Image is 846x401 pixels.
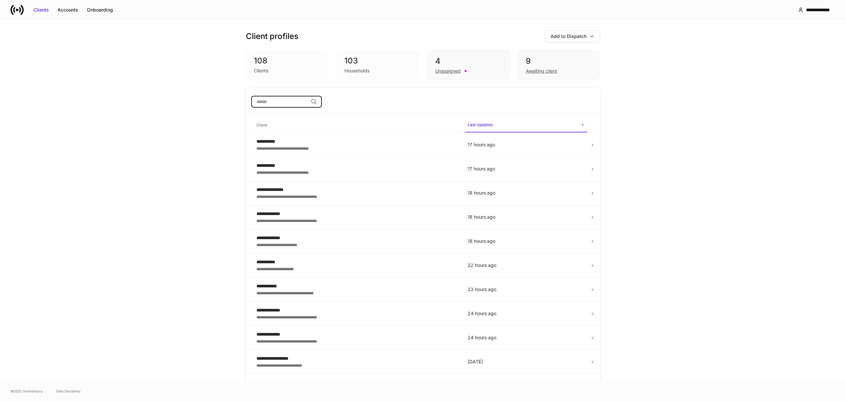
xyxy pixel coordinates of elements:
p: 22 hours ago [468,262,585,269]
a: Data Disclaimer [56,388,81,394]
p: 18 hours ago [468,190,585,196]
button: Onboarding [83,5,117,15]
p: 24 hours ago [468,334,585,341]
button: Clients [29,5,53,15]
div: Accounts [58,7,78,13]
button: Add to Dispatch [545,30,600,42]
div: 108 [254,55,321,66]
p: 18 hours ago [468,214,585,220]
div: Onboarding [87,7,113,13]
span: Client [254,119,460,132]
h3: Client profiles [246,31,298,42]
span: Last Updated [465,118,587,132]
div: Unassigned [435,68,461,74]
div: Awaiting client [526,68,557,74]
div: 9Awaiting client [518,50,600,80]
p: [DATE] [468,358,585,365]
p: 18 hours ago [468,238,585,244]
span: © 2025 OneAdvisory [11,388,43,394]
div: Households [344,67,369,74]
div: 4Unassigned [427,50,510,80]
p: 24 hours ago [468,310,585,317]
div: Clients [33,7,49,13]
p: 17 hours ago [468,165,585,172]
div: Clients [254,67,268,74]
button: Accounts [53,5,83,15]
h6: Last Updated [468,122,492,128]
div: Add to Dispatch [551,33,587,40]
p: 17 hours ago [468,141,585,148]
h6: Client [256,122,267,128]
div: 103 [344,55,411,66]
p: 23 hours ago [468,286,585,293]
div: 9 [526,56,592,66]
div: 4 [435,56,501,66]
